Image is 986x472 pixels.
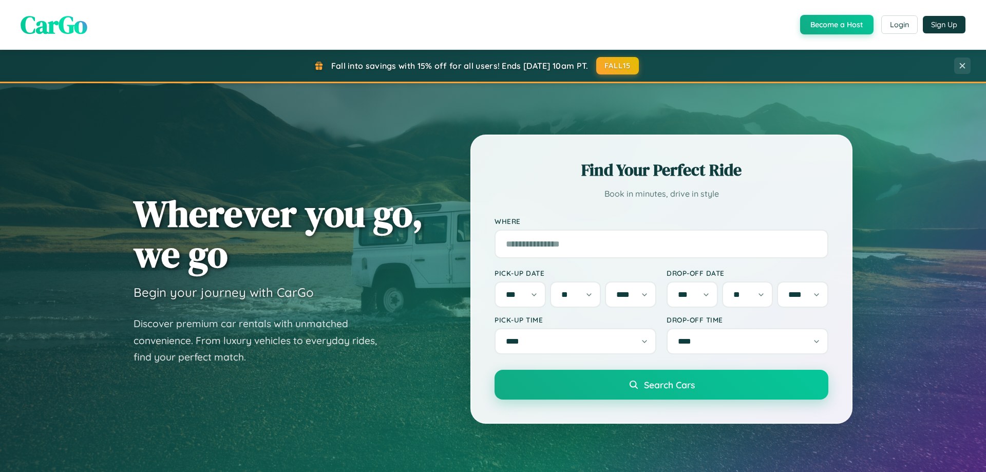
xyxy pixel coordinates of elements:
span: Fall into savings with 15% off for all users! Ends [DATE] 10am PT. [331,61,589,71]
span: Search Cars [644,379,695,390]
h3: Begin your journey with CarGo [134,285,314,300]
button: Login [881,15,918,34]
label: Pick-up Time [495,315,656,324]
h2: Find Your Perfect Ride [495,159,828,181]
label: Drop-off Time [667,315,828,324]
p: Book in minutes, drive in style [495,186,828,201]
button: Search Cars [495,370,828,400]
label: Pick-up Date [495,269,656,277]
label: Drop-off Date [667,269,828,277]
p: Discover premium car rentals with unmatched convenience. From luxury vehicles to everyday rides, ... [134,315,390,366]
button: FALL15 [596,57,639,74]
label: Where [495,217,828,225]
span: CarGo [21,8,87,42]
button: Become a Host [800,15,874,34]
h1: Wherever you go, we go [134,193,423,274]
button: Sign Up [923,16,965,33]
